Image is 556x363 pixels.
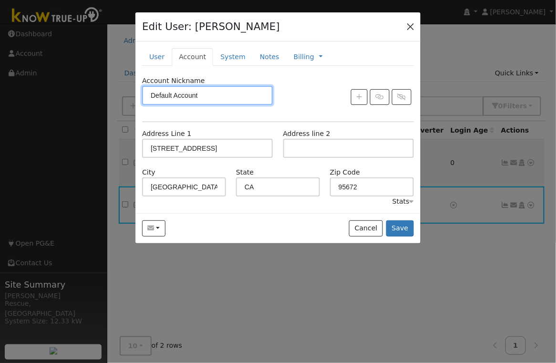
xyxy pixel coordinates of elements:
[351,89,368,105] button: Create New Account
[253,48,287,66] a: Notes
[172,48,213,66] a: Account
[386,220,414,237] button: Save
[142,129,191,139] label: Address Line 1
[392,197,414,207] div: Stats
[142,19,280,34] h4: Edit User: [PERSON_NAME]
[330,167,360,177] label: Zip Code
[213,48,253,66] a: System
[142,167,155,177] label: City
[392,89,412,105] button: Unlink Account
[370,89,390,105] button: Link Account
[283,129,330,139] label: Address line 2
[294,52,314,62] a: Billing
[142,220,165,237] button: mill3272@gmail.com
[142,76,205,86] label: Account Nickname
[142,48,172,66] a: User
[236,167,254,177] label: State
[349,220,383,237] button: Cancel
